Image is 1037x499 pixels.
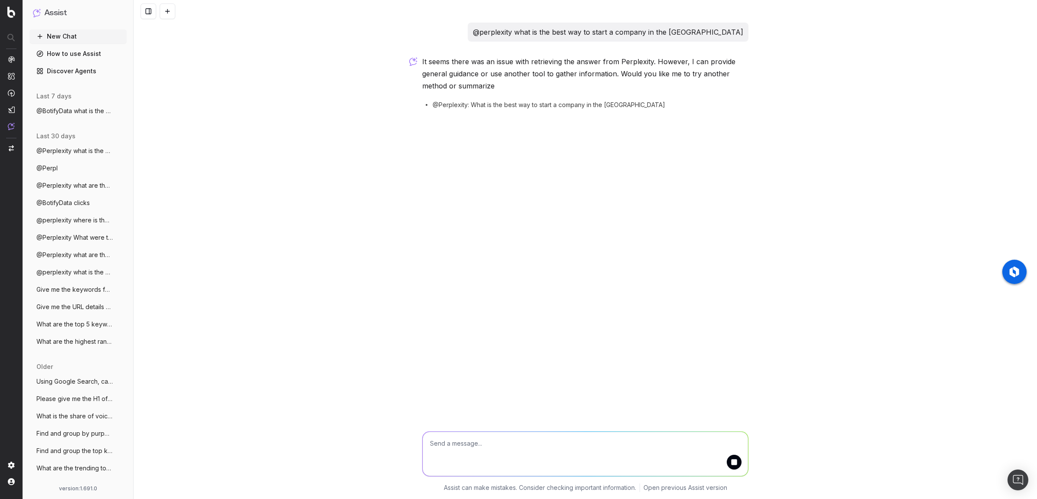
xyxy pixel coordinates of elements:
span: @Perplexity what are the trending keywor [36,181,113,190]
div: Open Intercom Messenger [1007,470,1028,490]
span: older [36,362,53,371]
button: @BotifyData what is the date of my lates [30,104,127,118]
span: What are the highest ranked keywords for [36,337,113,346]
span: @perplexity what is the best electric to [36,268,113,277]
span: @perplexity where is the best mexican fo [36,216,113,225]
button: What is the share of voice for my websit [30,409,127,423]
span: last 7 days [36,92,72,101]
span: Using Google Search, can you tell me wha [36,377,113,386]
img: Activation [8,89,15,97]
span: @Perplexity what are the trending keywor [36,251,113,259]
span: @BotifyData clicks [36,199,90,207]
button: @perplexity where is the best mexican fo [30,213,127,227]
button: @Perplexity What were the results of the [30,231,127,245]
button: @Perplexity what are the trending keywor [30,179,127,192]
button: @Perplexity what are the trending keywor [30,248,127,262]
button: Assist [33,7,123,19]
img: Studio [8,106,15,113]
p: @perplexity what is the best way to start a company in the [GEOGRAPHIC_DATA] [473,26,743,38]
img: Analytics [8,56,15,63]
button: @Perplexity what is the best electric ca [30,144,127,158]
h1: Assist [44,7,67,19]
span: Find and group by purpose the top keywor [36,429,113,438]
span: @BotifyData what is the date of my lates [36,107,113,115]
button: What are the top 5 keywords by search vo [30,317,127,331]
span: Give me the URL details of [URL] [36,303,113,311]
a: Discover Agents [30,64,127,78]
img: Botify logo [7,7,15,18]
button: @perplexity what is the best electric to [30,265,127,279]
span: Find and group the top keywords for 'buy [36,447,113,455]
button: What are the highest ranked keywords for [30,335,127,349]
img: Intelligence [8,72,15,80]
span: @Perplexity What were the results of the [36,233,113,242]
span: What are the top 5 keywords by search vo [36,320,113,329]
button: Give me the keywords for this URL: https [30,283,127,297]
button: Please suggest me some keywords for 'Lea [30,479,127,492]
button: @BotifyData clicks [30,196,127,210]
button: Please give me the H1 of the firt 100 cr [30,392,127,406]
div: version: 1.691.0 [33,485,123,492]
img: Switch project [9,145,14,151]
img: Botify assist logo [409,57,417,66]
a: Open previous Assist version [643,483,727,492]
p: It seems there was an issue with retrieving the answer from Perplexity. However, I can provide ge... [422,55,748,92]
img: Assist [33,9,41,17]
span: @Perplexity what is the best electric ca [36,147,113,155]
img: Setting [8,462,15,469]
span: @Perplexity: What is the best way to start a company in the [GEOGRAPHIC_DATA] [433,101,665,109]
span: last 30 days [36,132,75,140]
span: Give me the keywords for this URL: https [36,285,113,294]
span: Please give me the H1 of the firt 100 cr [36,395,113,403]
span: @Perpl [36,164,58,173]
span: What is the share of voice for my websit [36,412,113,421]
a: How to use Assist [30,47,127,61]
button: Find and group by purpose the top keywor [30,427,127,440]
span: What are the trending topics around Leag [36,464,113,473]
button: What are the trending topics around Leag [30,461,127,475]
button: Find and group the top keywords for 'buy [30,444,127,458]
button: Give me the URL details of [URL] [30,300,127,314]
span: Please suggest me some keywords for 'Lea [36,481,113,490]
button: New Chat [30,29,127,43]
img: Assist [8,123,15,130]
button: @Perpl [30,161,127,175]
p: Assist can make mistakes. Consider checking important information. [444,483,636,492]
button: Using Google Search, can you tell me wha [30,375,127,388]
img: My account [8,478,15,485]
